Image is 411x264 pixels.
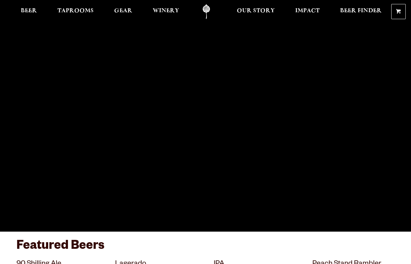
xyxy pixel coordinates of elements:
[16,238,395,258] h3: Featured Beers
[57,8,94,14] span: Taprooms
[53,4,98,19] a: Taprooms
[340,8,382,14] span: Beer Finder
[114,8,132,14] span: Gear
[21,8,37,14] span: Beer
[194,4,219,19] a: Odell Home
[291,4,324,19] a: Impact
[110,4,137,19] a: Gear
[233,4,279,19] a: Our Story
[336,4,386,19] a: Beer Finder
[295,8,320,14] span: Impact
[237,8,275,14] span: Our Story
[16,4,41,19] a: Beer
[153,8,179,14] span: Winery
[148,4,183,19] a: Winery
